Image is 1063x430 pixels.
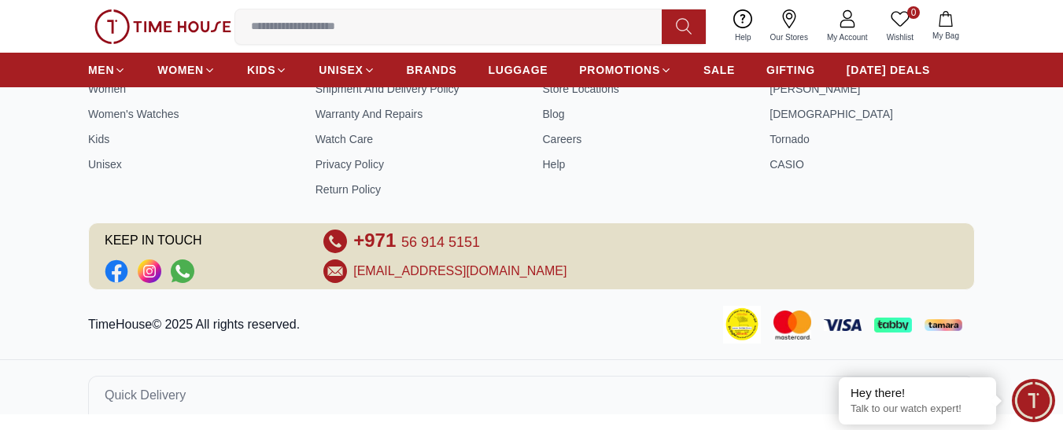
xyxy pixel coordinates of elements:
[105,259,128,283] li: Facebook
[773,311,811,340] img: Mastercard
[579,56,672,84] a: PROMOTIONS
[88,131,293,147] a: Kids
[543,156,748,172] a: Help
[489,56,548,84] a: LUGGAGE
[407,62,457,78] span: BRANDS
[926,30,965,42] span: My Bag
[847,62,930,78] span: [DATE] DEALS
[923,8,969,45] button: My Bag
[157,56,216,84] a: WOMEN
[880,31,920,43] span: Wishlist
[725,6,761,46] a: Help
[770,81,975,97] a: [PERSON_NAME]
[1012,379,1055,422] div: Chat Widget
[907,6,920,19] span: 0
[489,62,548,78] span: LUGGAGE
[543,131,748,147] a: Careers
[401,234,480,250] span: 56 914 5151
[766,62,815,78] span: GIFTING
[703,56,735,84] a: SALE
[770,131,975,147] a: Tornado
[157,62,204,78] span: WOMEN
[316,81,521,97] a: Shipment And Delivery Policy
[316,106,521,122] a: Warranty And Repairs
[88,62,114,78] span: MEN
[821,31,874,43] span: My Account
[847,56,930,84] a: [DATE] DEALS
[824,319,862,331] img: Visa
[543,81,748,97] a: Store Locations
[88,156,293,172] a: Unisex
[874,318,912,333] img: Tabby Payment
[94,9,231,44] img: ...
[319,62,363,78] span: UNISEX
[171,259,194,283] a: Social Link
[729,31,758,43] span: Help
[353,230,480,253] a: +971 56 914 5151
[770,156,975,172] a: CASIO
[105,259,128,283] a: Social Link
[88,81,293,97] a: Women
[316,182,521,197] a: Return Policy
[851,385,984,401] div: Hey there!
[543,106,748,122] a: Blog
[353,262,567,281] a: [EMAIL_ADDRESS][DOMAIN_NAME]
[925,319,962,332] img: Tamara Payment
[247,62,275,78] span: KIDS
[764,31,814,43] span: Our Stores
[723,306,761,344] img: Consumer Payment
[105,230,301,253] span: KEEP IN TOUCH
[579,62,660,78] span: PROMOTIONS
[316,156,521,172] a: Privacy Policy
[407,56,457,84] a: BRANDS
[88,106,293,122] a: Women's Watches
[316,131,521,147] a: Watch Care
[88,56,126,84] a: MEN
[766,56,815,84] a: GIFTING
[761,6,818,46] a: Our Stores
[88,315,306,334] p: TimeHouse© 2025 All rights reserved.
[703,62,735,78] span: SALE
[247,56,287,84] a: KIDS
[851,402,984,416] p: Talk to our watch expert!
[138,259,161,283] a: Social Link
[88,376,975,414] button: Quick Delivery
[319,56,375,84] a: UNISEX
[877,6,923,46] a: 0Wishlist
[105,386,186,405] span: Quick Delivery
[770,106,975,122] a: [DEMOGRAPHIC_DATA]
